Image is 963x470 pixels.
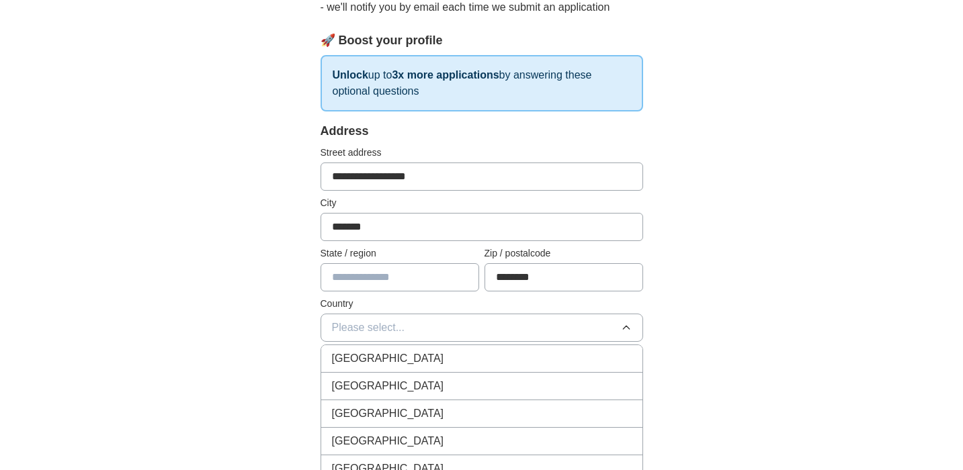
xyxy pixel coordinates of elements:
[332,378,444,394] span: [GEOGRAPHIC_DATA]
[321,146,643,160] label: Street address
[321,122,643,140] div: Address
[321,55,643,111] p: up to by answering these optional questions
[321,196,643,210] label: City
[332,320,405,336] span: Please select...
[321,32,643,50] div: 🚀 Boost your profile
[332,406,444,422] span: [GEOGRAPHIC_DATA]
[321,246,479,261] label: State / region
[485,246,643,261] label: Zip / postalcode
[332,433,444,449] span: [GEOGRAPHIC_DATA]
[321,297,643,311] label: Country
[333,69,368,81] strong: Unlock
[392,69,499,81] strong: 3x more applications
[321,314,643,342] button: Please select...
[332,350,444,367] span: [GEOGRAPHIC_DATA]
